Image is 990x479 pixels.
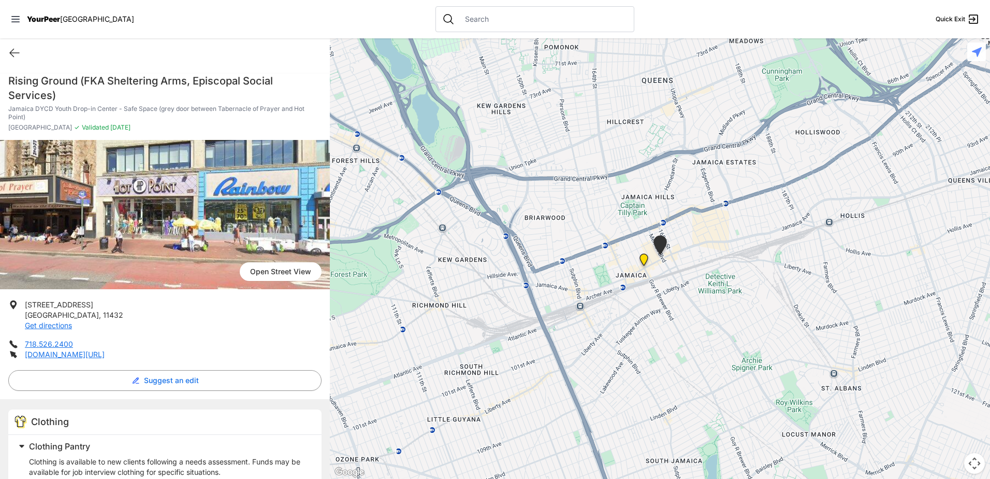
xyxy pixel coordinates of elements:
button: Suggest an edit [8,370,322,391]
span: ✓ [74,123,80,132]
a: 718.526.2400 [25,340,73,348]
input: Search [459,14,628,24]
span: Suggest an edit [144,375,199,386]
span: Quick Exit [936,15,965,23]
span: Clothing Pantry [29,441,90,452]
a: Get directions [25,321,72,330]
span: [GEOGRAPHIC_DATA] [25,311,99,319]
img: Google [332,466,367,479]
span: YourPeer [27,15,60,23]
span: [GEOGRAPHIC_DATA] [8,123,72,132]
p: Clothing is available to new clients following a needs assessment. Funds may be available for job... [29,457,309,477]
span: [DATE] [109,123,130,131]
button: Map camera controls [964,453,985,474]
span: [STREET_ADDRESS] [25,300,93,309]
p: Jamaica DYCD Youth Drop-in Center - Safe Space (grey door between Tabernacle of Prayer and Hot Po... [8,105,322,121]
a: Quick Exit [936,13,980,25]
span: , [99,311,101,319]
span: Validated [82,123,109,131]
h1: Rising Ground (FKA Sheltering Arms, Episcopal Social Services) [8,74,322,103]
span: Open Street View [240,262,322,281]
div: Jamaica DYCD Youth Drop-in Center - Safe Space (grey door between Tabernacle of Prayer and Hot Po... [651,235,669,259]
a: Open this area in Google Maps (opens a new window) [332,466,367,479]
span: [GEOGRAPHIC_DATA] [60,15,134,23]
span: Clothing [31,416,69,427]
span: 11432 [103,311,123,319]
a: [DOMAIN_NAME][URL] [25,350,105,359]
a: YourPeer[GEOGRAPHIC_DATA] [27,16,134,22]
div: Queens [637,253,650,270]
